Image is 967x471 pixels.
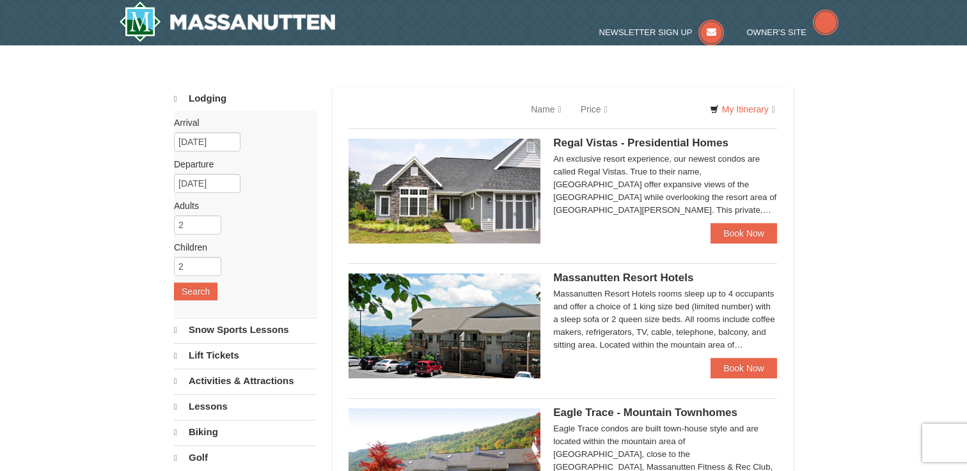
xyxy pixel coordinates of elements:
[711,223,777,243] a: Book Now
[553,406,737,419] span: Eagle Trace - Mountain Townhomes
[747,27,839,37] a: Owner's Site
[174,116,307,129] label: Arrival
[174,369,317,393] a: Activities & Attractions
[553,153,777,217] div: An exclusive resort experience, our newest condos are called Regal Vistas. True to their name, [G...
[599,27,725,37] a: Newsletter Sign Up
[174,87,317,111] a: Lodging
[174,199,307,212] label: Adults
[553,137,728,149] span: Regal Vistas - Presidential Homes
[553,272,693,284] span: Massanutten Resort Hotels
[349,274,540,378] img: 19219026-1-e3b4ac8e.jpg
[174,394,317,419] a: Lessons
[521,97,570,122] a: Name
[599,27,693,37] span: Newsletter Sign Up
[349,139,540,243] img: 19218991-1-902409a9.jpg
[174,282,217,300] button: Search
[711,358,777,378] a: Book Now
[747,27,807,37] span: Owner's Site
[119,1,335,42] a: Massanutten Resort
[174,343,317,367] a: Lift Tickets
[174,241,307,254] label: Children
[571,97,617,122] a: Price
[702,100,783,119] a: My Itinerary
[174,318,317,342] a: Snow Sports Lessons
[174,158,307,171] label: Departure
[119,1,335,42] img: Massanutten Resort Logo
[174,420,317,444] a: Biking
[174,445,317,470] a: Golf
[553,288,777,351] div: Massanutten Resort Hotels rooms sleep up to 4 occupants and offer a choice of 1 king size bed (li...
